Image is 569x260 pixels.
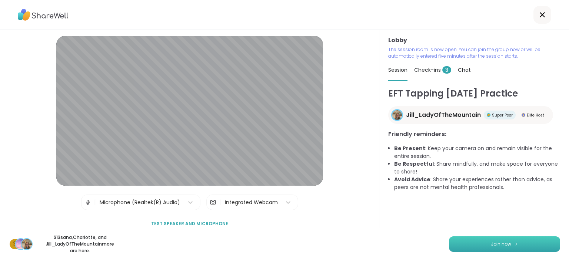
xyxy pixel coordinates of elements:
[406,111,481,119] span: Jill_LadyOfTheMountain
[21,239,32,249] img: Jill_LadyOfTheMountain
[394,145,425,152] b: Be Present
[392,110,402,120] img: Jill_LadyOfTheMountain
[84,195,91,210] img: Microphone
[487,113,490,117] img: Super Peer
[514,242,519,246] img: ShareWell Logomark
[394,176,430,183] b: Avoid Advice
[388,130,560,139] h3: Friendly reminders:
[414,66,451,74] span: Check-ins
[394,160,434,168] b: Be Respectful
[210,195,216,210] img: Camera
[388,66,407,74] span: Session
[458,66,471,74] span: Chat
[388,106,553,124] a: Jill_LadyOfTheMountainJill_LadyOfTheMountainSuper PeerSuper PeerElite HostElite Host
[527,112,544,118] span: Elite Host
[522,113,525,117] img: Elite Host
[13,239,17,249] span: S
[225,199,278,206] div: Integrated Webcam
[394,145,560,160] li: : Keep your camera on and remain visible for the entire session.
[151,220,228,227] span: Test speaker and microphone
[219,195,221,210] span: |
[94,195,96,210] span: |
[100,199,180,206] div: Microphone (Realtek(R) Audio)
[148,216,231,232] button: Test speaker and microphone
[39,234,122,254] p: S13sana , CharIotte , and Jill_LadyOfTheMountain more are here.
[388,46,560,60] p: The session room is now open. You can join the group now or will be automatically entered five mi...
[491,241,511,247] span: Join now
[18,6,69,23] img: ShareWell Logo
[442,66,451,74] span: 3
[388,36,560,45] h3: Lobby
[394,160,560,176] li: : Share mindfully, and make space for everyone to share!
[16,239,26,249] img: CharIotte
[394,176,560,191] li: : Share your experiences rather than advice, as peers are not mental health professionals.
[492,112,513,118] span: Super Peer
[388,87,560,100] h1: EFT Tapping [DATE] Practice
[449,236,560,252] button: Join now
